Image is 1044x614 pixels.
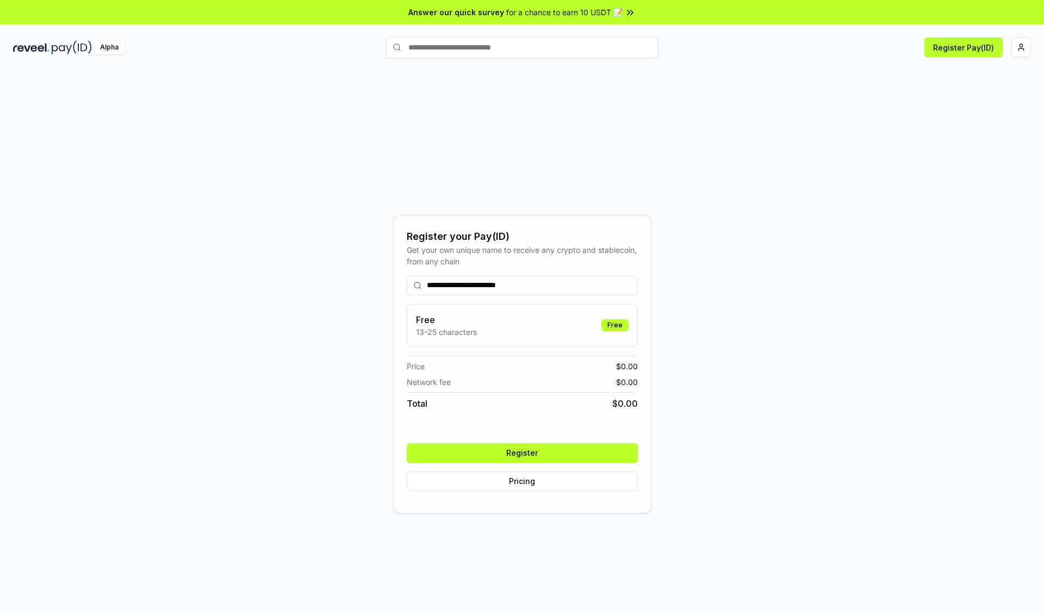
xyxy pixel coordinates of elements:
[94,41,125,54] div: Alpha
[407,376,451,388] span: Network fee
[408,7,504,18] span: Answer our quick survey
[407,397,427,410] span: Total
[407,472,638,491] button: Pricing
[407,361,425,372] span: Price
[616,376,638,388] span: $ 0.00
[506,7,623,18] span: for a chance to earn 10 USDT 📝
[616,361,638,372] span: $ 0.00
[407,229,638,244] div: Register your Pay(ID)
[601,319,629,331] div: Free
[612,397,638,410] span: $ 0.00
[924,38,1003,57] button: Register Pay(ID)
[416,313,477,326] h3: Free
[407,443,638,463] button: Register
[416,326,477,338] p: 13-25 characters
[13,41,49,54] img: reveel_dark
[52,41,92,54] img: pay_id
[407,244,638,267] div: Get your own unique name to receive any crypto and stablecoin, from any chain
